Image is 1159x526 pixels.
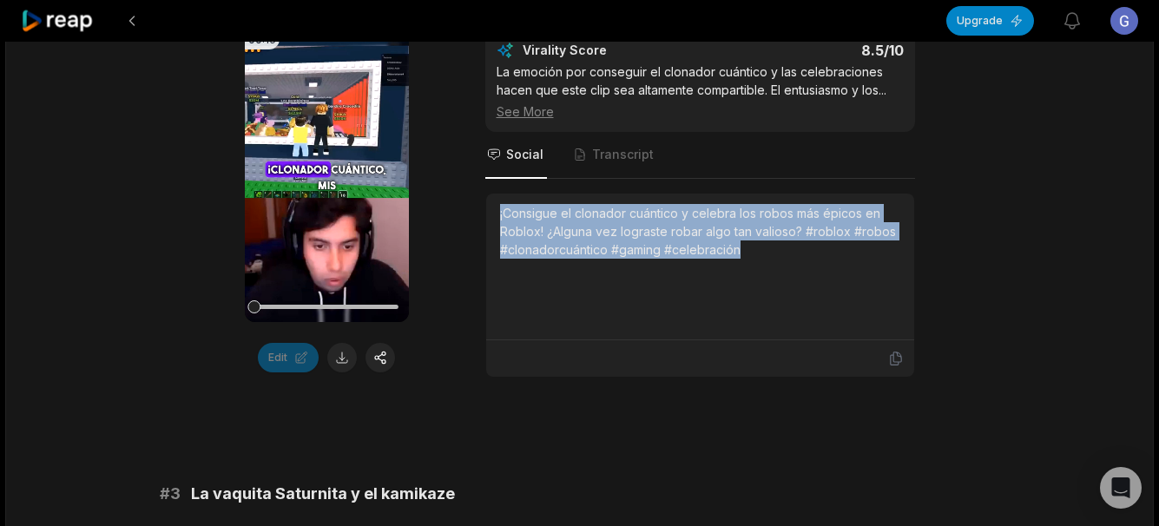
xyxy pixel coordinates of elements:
[1100,467,1142,509] div: Open Intercom Messenger
[717,42,904,59] div: 8.5 /10
[258,343,319,372] button: Edit
[523,42,709,59] div: Virality Score
[500,204,900,259] div: ¡Consigue el clonador cuántico y celebra los robos más épicos en Roblox! ¿Alguna vez lograste rob...
[191,482,455,506] span: La vaquita Saturnita y el kamikaze
[497,62,904,121] div: La emoción por conseguir el clonador cuántico y las celebraciones hacen que este clip sea altamen...
[485,132,915,179] nav: Tabs
[160,482,181,506] span: # 3
[497,102,904,121] div: See More
[506,146,543,163] span: Social
[592,146,654,163] span: Transcript
[946,6,1034,36] button: Upgrade
[245,30,409,322] video: Your browser does not support mp4 format.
